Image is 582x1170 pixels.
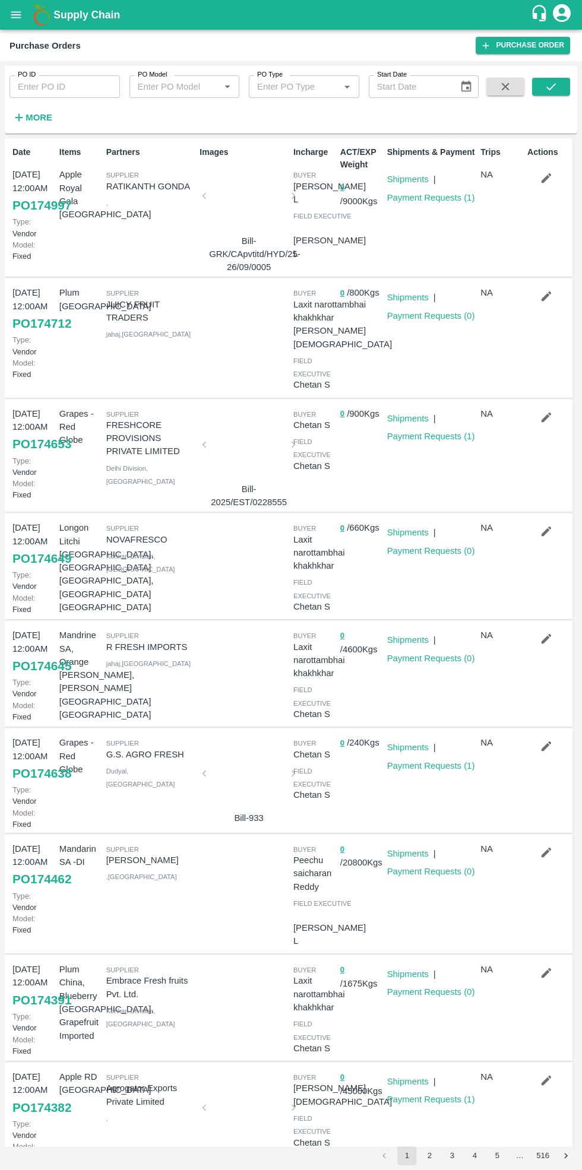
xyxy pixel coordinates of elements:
[209,234,289,274] p: Bill-GRK/CApvtitd/HYD/25-26/09/0005
[106,854,195,867] p: [PERSON_NAME]
[387,743,429,752] a: Shipments
[293,533,345,573] p: Laxit narottambhai khakhkhar
[12,359,35,367] span: Model:
[106,172,139,179] span: Supplier
[397,1146,416,1165] button: page 1
[293,357,331,378] span: field executive
[12,216,55,239] p: Vendor
[106,331,191,338] span: jahaj , [GEOGRAPHIC_DATA]
[12,239,55,262] p: Fixed
[293,686,331,706] span: field executive
[12,1034,55,1057] p: Fixed
[106,1115,108,1122] span: ,
[293,600,336,613] p: Chetan S
[12,334,55,357] p: Vendor
[59,146,102,158] p: Items
[429,629,436,646] div: |
[59,286,102,313] p: Plum [GEOGRAPHIC_DATA]
[293,579,331,599] span: field executive
[442,1146,461,1165] button: Go to page 3
[12,892,31,901] span: Type:
[106,146,195,158] p: Partners
[387,987,475,997] a: Payment Requests (0)
[293,1074,316,1081] span: buyer
[12,913,55,936] p: Fixed
[106,180,195,193] p: RATIKANTH GONDA
[106,533,195,546] p: NOVAFRESCO
[373,1146,577,1165] nav: pagination navigation
[12,1097,71,1118] a: PO174382
[377,70,407,80] label: Start Date
[209,483,289,509] p: Bill-2025/EST/0228555
[106,411,139,418] span: Supplier
[293,180,366,207] p: [PERSON_NAME] L
[12,629,55,655] p: [DATE] 12:00AM
[480,629,523,642] p: NA
[12,240,35,249] span: Model:
[12,1012,31,1021] span: Type:
[59,629,102,721] p: Mandrine SA, Orange [PERSON_NAME], [PERSON_NAME][GEOGRAPHIC_DATA] [GEOGRAPHIC_DATA]
[293,708,336,721] p: Chetan S
[12,700,55,722] p: Fixed
[10,38,81,53] div: Purchase Orders
[10,107,55,128] button: More
[293,900,352,907] span: field executive
[429,1070,436,1088] div: |
[387,1077,429,1086] a: Shipments
[476,37,570,54] a: Purchase Order
[455,75,477,98] button: Choose date
[12,890,55,913] p: Vendor
[106,873,177,880] span: , [GEOGRAPHIC_DATA]
[12,784,55,807] p: Vendor
[106,632,139,639] span: Supplier
[293,234,366,261] p: [PERSON_NAME] L
[12,655,71,677] a: PO174645
[12,808,35,817] span: Model:
[59,407,102,447] p: Grapes - Red Globe
[293,324,392,351] p: [PERSON_NAME][DEMOGRAPHIC_DATA]
[533,1146,553,1165] button: Go to page 516
[527,146,570,158] p: Actions
[429,842,436,860] div: |
[12,594,35,603] span: Model:
[12,168,55,195] p: [DATE] 12:00AM
[26,113,52,122] strong: More
[12,736,55,763] p: [DATE] 12:00AM
[340,180,382,208] p: / 9000 Kgs
[293,632,316,639] span: buyer
[340,736,382,750] p: / 240 Kgs
[480,1070,523,1083] p: NA
[480,286,523,299] p: NA
[387,867,475,876] a: Payment Requests (0)
[340,286,382,300] p: / 800 Kgs
[293,411,316,418] span: buyer
[293,146,336,158] p: Incharge
[340,737,344,750] button: 0
[340,629,344,643] button: 0
[429,963,436,981] div: |
[387,293,429,302] a: Shipments
[551,2,572,27] div: account of current user
[293,1115,331,1135] span: field executive
[340,521,382,535] p: / 660 Kgs
[106,1007,175,1028] span: Konkan Division , [GEOGRAPHIC_DATA]
[510,1150,529,1162] div: …
[12,785,31,794] span: Type:
[530,4,551,26] div: customer-support
[340,407,344,421] button: 0
[12,146,55,158] p: Date
[106,1082,195,1108] p: Agrogator Exports Private Limited
[480,842,523,855] p: NA
[12,677,55,699] p: Vendor
[293,213,352,220] span: field executive
[480,521,523,534] p: NA
[209,1146,289,1159] p: Bill-AG2025-26/15
[133,79,217,94] input: Enter PO Model
[53,9,120,21] b: Supply Chain
[257,70,283,80] label: PO Type
[340,1070,382,1098] p: / 45000 Kgs
[480,146,523,158] p: Trips
[387,146,476,158] p: Shipments & Payment
[12,570,31,579] span: Type:
[420,1146,439,1165] button: Go to page 2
